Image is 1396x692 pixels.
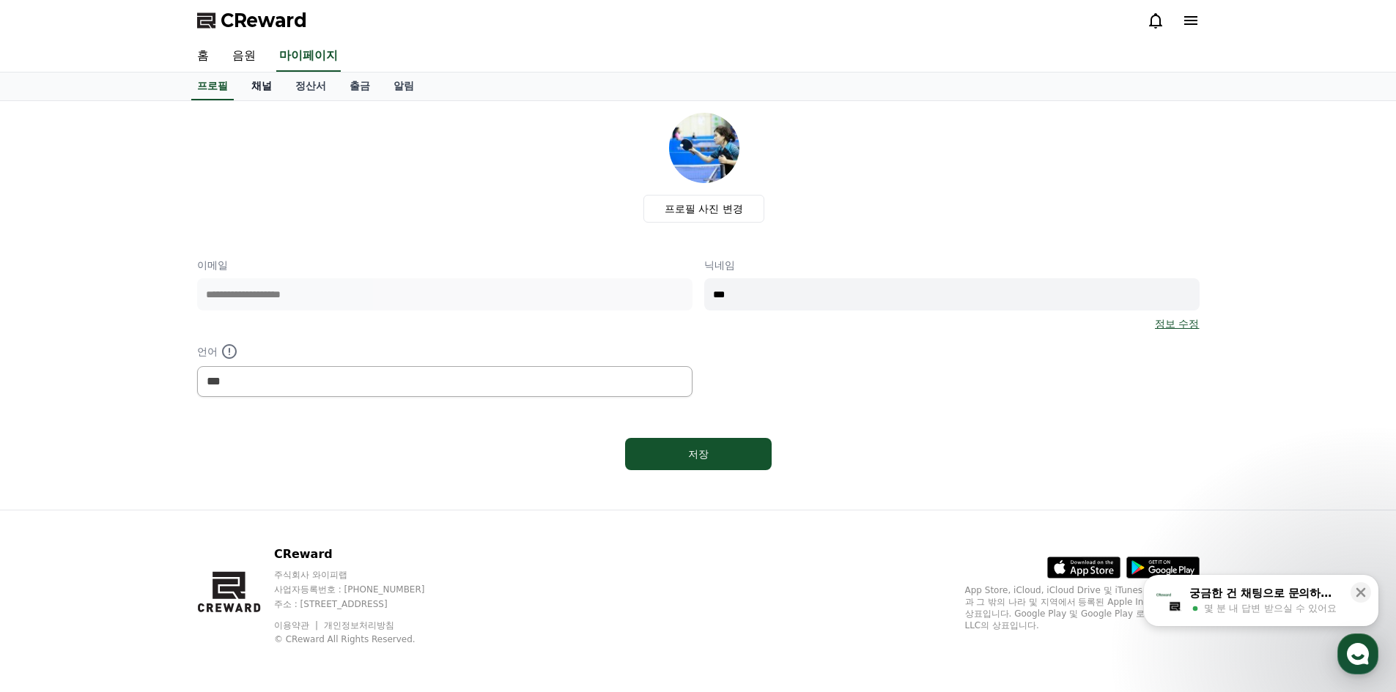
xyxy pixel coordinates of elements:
[274,633,453,645] p: © CReward All Rights Reserved.
[274,546,453,563] p: CReward
[46,486,55,498] span: 홈
[226,486,244,498] span: 설정
[221,41,267,72] a: 음원
[274,598,453,610] p: 주소 : [STREET_ADDRESS]
[284,72,338,100] a: 정산서
[274,584,453,595] p: 사업자등록번호 : [PHONE_NUMBER]
[276,41,341,72] a: 마이페이지
[4,464,97,501] a: 홈
[643,195,764,223] label: 프로필 사진 변경
[654,447,742,461] div: 저장
[189,464,281,501] a: 설정
[274,620,320,630] a: 이용약관
[338,72,382,100] a: 출금
[134,487,152,499] span: 대화
[221,9,307,32] span: CReward
[197,258,693,272] p: 이메일
[382,72,426,100] a: 알림
[669,113,739,183] img: profile_image
[197,343,693,360] p: 언어
[274,569,453,581] p: 주식회사 와이피랩
[191,72,234,100] a: 프로필
[240,72,284,100] a: 채널
[625,438,772,470] button: 저장
[324,620,394,630] a: 개인정보처리방침
[965,584,1200,631] p: App Store, iCloud, iCloud Drive 및 iTunes Store는 미국과 그 밖의 나라 및 지역에서 등록된 Apple Inc.의 서비스 상표입니다. Goo...
[197,9,307,32] a: CReward
[1155,316,1199,331] a: 정보 수정
[704,258,1200,272] p: 닉네임
[97,464,189,501] a: 대화
[185,41,221,72] a: 홈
